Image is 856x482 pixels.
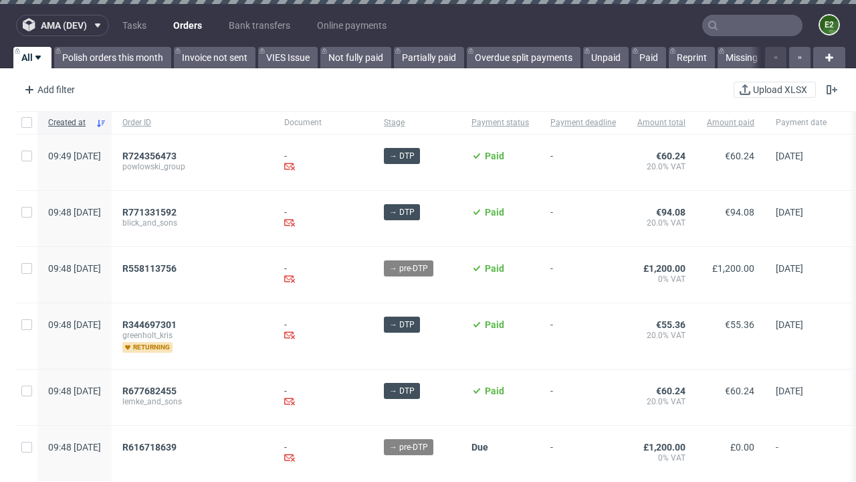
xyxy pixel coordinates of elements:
a: Polish orders this month [54,47,171,68]
span: R616718639 [122,442,177,453]
div: - [284,151,362,174]
a: Invoice not sent [174,47,255,68]
span: 09:48 [DATE] [48,442,101,453]
a: R344697301 [122,319,179,330]
span: Amount paid [707,117,754,129]
div: - [284,207,362,230]
span: [DATE] [776,151,803,161]
span: €94.08 [656,207,685,218]
span: Created at [48,117,90,129]
a: Online payments [309,15,395,36]
span: Paid [485,207,504,218]
a: R558113756 [122,263,179,274]
figcaption: e2 [820,15,839,34]
span: - [776,442,827,465]
span: powlowski_group [122,161,263,172]
span: R771331592 [122,207,177,218]
a: All [13,47,51,68]
span: → DTP [389,319,415,331]
span: → DTP [389,150,415,162]
span: [DATE] [776,319,803,330]
span: Due [471,442,488,453]
span: → DTP [389,385,415,397]
span: €60.24 [656,151,685,161]
a: Orders [165,15,210,36]
span: R558113756 [122,263,177,274]
span: £1,200.00 [712,263,754,274]
span: 0% VAT [637,274,685,285]
span: Amount total [637,117,685,129]
span: £0.00 [730,442,754,453]
a: R724356473 [122,151,179,161]
a: Overdue split payments [467,47,580,68]
button: ama (dev) [16,15,109,36]
span: R724356473 [122,151,177,161]
a: Tasks [114,15,154,36]
span: 09:48 [DATE] [48,386,101,396]
span: → pre-DTP [389,262,428,274]
span: 09:48 [DATE] [48,263,101,274]
div: - [284,386,362,409]
span: €60.24 [725,386,754,396]
span: £1,200.00 [643,263,685,274]
span: greenholt_kris [122,330,263,341]
span: Upload XLSX [750,85,810,94]
div: - [284,319,362,343]
span: 09:48 [DATE] [48,207,101,218]
span: - [550,263,616,287]
span: - [550,319,616,353]
span: 20.0% VAT [637,330,685,341]
span: 09:49 [DATE] [48,151,101,161]
a: Bank transfers [221,15,298,36]
span: R677682455 [122,386,177,396]
span: €60.24 [656,386,685,396]
span: R344697301 [122,319,177,330]
div: - [284,442,362,465]
span: Payment deadline [550,117,616,129]
a: Reprint [669,47,715,68]
a: R771331592 [122,207,179,218]
button: Upload XLSX [734,82,816,98]
span: [DATE] [776,263,803,274]
span: Paid [485,263,504,274]
span: 09:48 [DATE] [48,319,101,330]
span: ama (dev) [41,21,87,30]
a: Unpaid [583,47,629,68]
a: Paid [631,47,666,68]
span: lemke_and_sons [122,396,263,407]
a: Missing invoice [718,47,796,68]
a: Not fully paid [320,47,391,68]
span: Payment status [471,117,529,129]
span: Paid [485,386,504,396]
div: - [284,263,362,287]
a: VIES Issue [258,47,318,68]
span: 20.0% VAT [637,396,685,407]
span: blick_and_sons [122,218,263,228]
span: → pre-DTP [389,441,428,453]
span: Payment date [776,117,827,129]
span: 0% VAT [637,453,685,463]
span: 20.0% VAT [637,218,685,228]
span: [DATE] [776,386,803,396]
span: - [550,151,616,174]
span: → DTP [389,206,415,218]
span: Document [284,117,362,129]
span: Paid [485,151,504,161]
span: Order ID [122,117,263,129]
span: [DATE] [776,207,803,218]
span: Paid [485,319,504,330]
span: returning [122,342,173,353]
span: €55.36 [725,319,754,330]
a: R616718639 [122,442,179,453]
a: Partially paid [394,47,464,68]
span: Stage [384,117,450,129]
span: 20.0% VAT [637,161,685,172]
a: R677682455 [122,386,179,396]
div: Add filter [19,79,78,100]
span: £1,200.00 [643,442,685,453]
span: €94.08 [725,207,754,218]
span: - [550,207,616,230]
span: - [550,386,616,409]
span: €55.36 [656,319,685,330]
span: €60.24 [725,151,754,161]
